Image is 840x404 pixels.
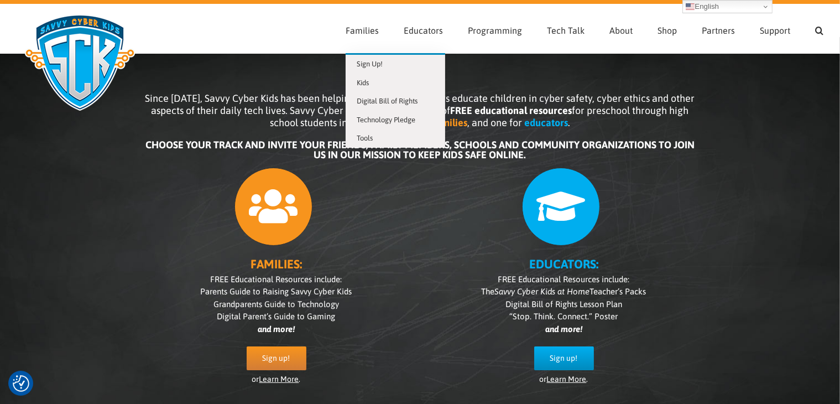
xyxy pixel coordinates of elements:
[658,4,677,53] a: Shop
[815,4,823,53] a: Search
[529,257,598,271] b: EDUCATORS:
[145,92,695,128] span: Since [DATE], Savvy Cyber Kids has been helping parents and teachers educate children in cyber sa...
[658,26,677,35] span: Shop
[263,354,290,363] span: Sign up!
[247,346,306,370] a: Sign up!
[211,274,342,284] span: FREE Educational Resources include:
[550,354,578,363] span: Sign up!
[346,4,823,53] nav: Main Menu
[609,4,633,53] a: About
[346,111,445,130] a: Technology Pledge
[346,55,445,74] a: Sign Up!
[252,375,301,384] span: or .
[760,26,790,35] span: Support
[13,375,29,392] button: Consent Preferences
[357,134,373,142] span: Tools
[357,97,418,105] span: Digital Bill of Rights
[495,287,590,296] i: Savvy Cyber Kids at Home
[145,139,695,160] b: CHOOSE YOUR TRACK AND INVITE YOUR FRIENDS, FAMILY MEMBERS, SCHOOLS AND COMMUNITY ORGANIZATIONS TO...
[17,7,143,118] img: Savvy Cyber Kids Logo
[686,2,695,11] img: en
[702,4,735,53] a: Partners
[404,26,443,35] span: Educators
[482,287,646,296] span: The Teacher’s Packs
[357,116,415,124] span: Technology Pledge
[534,346,594,370] a: Sign up!
[432,117,467,128] b: families
[609,26,633,35] span: About
[13,375,29,392] img: Revisit consent button
[498,274,630,284] span: FREE Educational Resources include:
[201,287,352,296] span: Parents Guide to Raising Savvy Cyber Kids
[346,74,445,92] a: Kids
[451,105,572,116] b: FREE educational resources
[510,312,618,321] span: “Stop. Think. Connect.” Poster
[251,257,302,271] b: FAMILIES:
[357,60,383,68] span: Sign Up!
[568,117,570,128] span: .
[346,4,379,53] a: Families
[357,79,369,87] span: Kids
[467,117,522,128] span: , and one for
[547,4,585,53] a: Tech Talk
[346,92,445,111] a: Digital Bill of Rights
[524,117,568,128] b: educators
[760,4,790,53] a: Support
[346,26,379,35] span: Families
[346,129,445,148] a: Tools
[213,299,339,309] span: Grandparents Guide to Technology
[545,324,582,334] i: and more!
[540,375,588,384] span: or .
[259,375,299,384] a: Learn More
[547,375,587,384] a: Learn More
[547,26,585,35] span: Tech Talk
[258,324,295,334] i: and more!
[217,312,336,321] span: Digital Parent’s Guide to Gaming
[468,26,522,35] span: Programming
[468,4,522,53] a: Programming
[702,26,735,35] span: Partners
[505,299,622,309] span: Digital Bill of Rights Lesson Plan
[404,4,443,53] a: Educators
